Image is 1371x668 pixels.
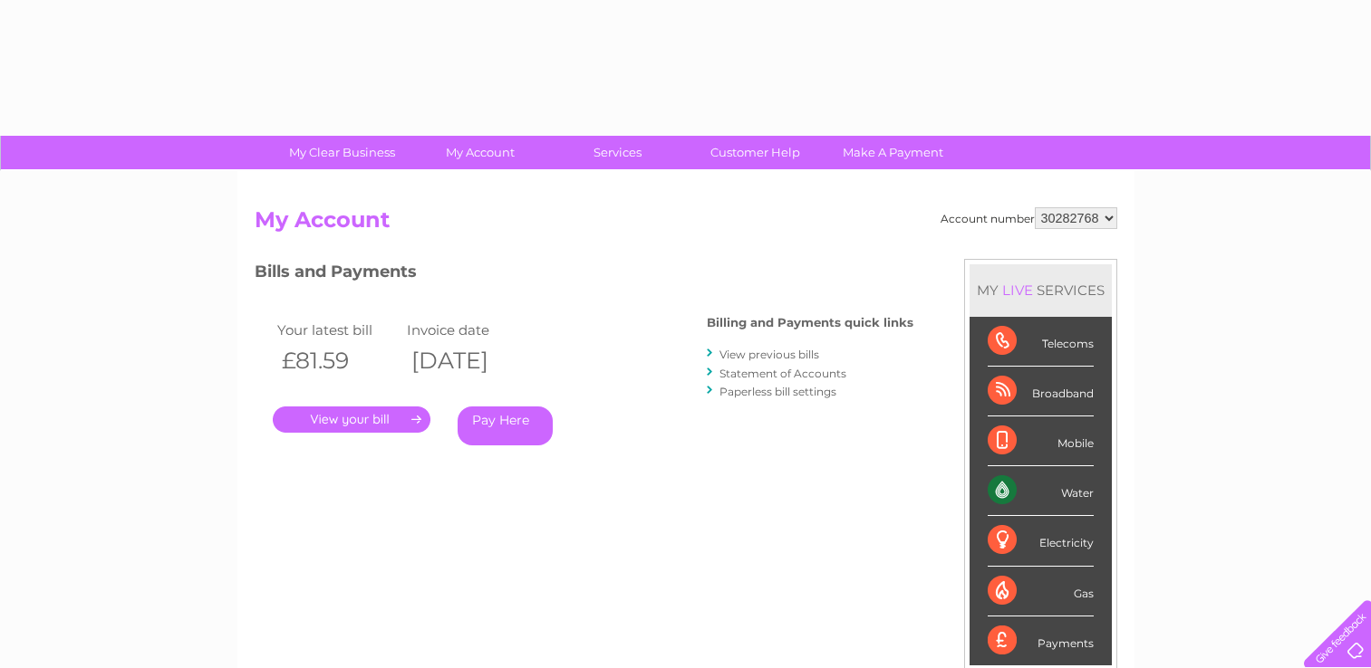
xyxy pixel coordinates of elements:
[719,385,836,398] a: Paperless bill settings
[402,342,533,379] th: [DATE]
[707,316,913,329] h4: Billing and Payments quick links
[402,318,533,342] td: Invoice date
[988,466,1094,516] div: Water
[988,516,1094,566] div: Electricity
[719,367,846,380] a: Statement of Accounts
[988,616,1094,665] div: Payments
[255,207,1117,242] h2: My Account
[273,342,403,379] th: £81.59
[818,136,968,169] a: Make A Payment
[941,207,1117,229] div: Account number
[719,348,819,361] a: View previous bills
[458,406,553,445] a: Pay Here
[681,136,830,169] a: Customer Help
[970,264,1112,316] div: MY SERVICES
[255,259,913,291] h3: Bills and Payments
[999,282,1037,299] div: LIVE
[988,416,1094,466] div: Mobile
[988,567,1094,616] div: Gas
[543,136,692,169] a: Services
[267,136,417,169] a: My Clear Business
[273,406,430,433] a: .
[273,318,403,342] td: Your latest bill
[405,136,555,169] a: My Account
[988,317,1094,367] div: Telecoms
[988,367,1094,416] div: Broadband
